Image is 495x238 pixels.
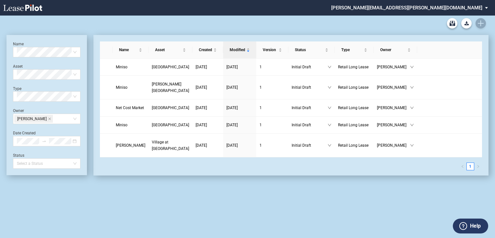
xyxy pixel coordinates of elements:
span: Initial Draft [292,142,328,149]
th: Status [288,41,335,59]
th: Created [192,41,223,59]
span: [PERSON_NAME] [377,64,410,70]
a: 1 [260,142,285,149]
span: down [410,123,414,127]
span: swap-right [42,139,46,143]
a: Retail Long Lease [338,84,370,91]
span: [PERSON_NAME] [17,115,47,122]
span: [DATE] [226,85,238,90]
span: close [48,117,51,120]
span: Asset [155,47,181,53]
span: [DATE] [226,143,238,148]
a: [PERSON_NAME][GEOGRAPHIC_DATA] [152,81,189,94]
span: down [410,65,414,69]
span: right [477,165,480,168]
label: Status [13,153,24,158]
span: down [328,106,332,110]
li: Next Page [474,163,482,170]
label: Date Created [13,131,36,135]
a: [GEOGRAPHIC_DATA] [152,105,189,111]
button: Download Blank Form [461,18,472,28]
span: Initial Draft [292,105,328,111]
span: Version [263,47,277,53]
th: Type [335,41,374,59]
span: Initial Draft [292,64,328,70]
a: Miniso [116,122,145,128]
md-menu: Download Blank Form List [459,18,474,28]
span: [PERSON_NAME] [377,122,410,128]
label: Name [13,42,24,46]
span: Retail Long Lease [338,65,368,69]
span: Regency Park Shopping Center [152,106,189,110]
a: Retail Long Lease [338,122,370,128]
a: [DATE] [196,64,220,70]
a: [DATE] [226,64,253,70]
label: Owner [13,108,24,113]
span: [DATE] [196,123,207,127]
span: to [42,139,46,143]
span: Name [119,47,138,53]
span: down [328,143,332,147]
span: [DATE] [226,106,238,110]
span: Miniso [116,65,127,69]
span: 1 [260,123,262,127]
a: 1 [467,163,474,170]
span: Miniso [116,123,127,127]
a: 1 [260,122,285,128]
span: Initial Draft [292,122,328,128]
a: [DATE] [196,84,220,91]
li: Previous Page [459,163,466,170]
a: Retail Long Lease [338,142,370,149]
span: left [461,165,464,168]
a: [PERSON_NAME] [116,142,145,149]
span: down [410,106,414,110]
span: 1 [260,65,262,69]
span: Modified [230,47,245,53]
span: down [328,123,332,127]
a: Village at [GEOGRAPHIC_DATA] [152,139,189,152]
label: Asset [13,64,23,69]
span: [PERSON_NAME] [377,105,410,111]
span: down [328,85,332,89]
span: Florence Square [152,82,189,93]
a: 1 [260,84,285,91]
a: [DATE] [226,122,253,128]
th: Modified [223,41,256,59]
a: Retail Long Lease [338,64,370,70]
button: right [474,163,482,170]
label: Type [13,86,21,91]
span: Village at Newtown [152,140,189,151]
span: Created [199,47,212,53]
a: [GEOGRAPHIC_DATA] [152,64,189,70]
span: [DATE] [226,65,238,69]
span: [PERSON_NAME] [377,84,410,91]
a: Miniso [116,84,145,91]
span: [DATE] [196,85,207,90]
span: [DATE] [196,106,207,110]
span: Initial Draft [292,84,328,91]
th: Owner [374,41,417,59]
span: down [410,143,414,147]
a: [DATE] [196,105,220,111]
a: 1 [260,64,285,70]
span: 1 [260,85,262,90]
span: Dalewood III Shopping Center [152,123,189,127]
span: down [328,65,332,69]
span: Retail Long Lease [338,143,368,148]
span: Miniso [116,85,127,90]
label: Help [470,222,481,230]
span: Type [341,47,363,53]
span: 1 [260,143,262,148]
span: [DATE] [226,123,238,127]
span: Western Hills Plaza [152,65,189,69]
a: [DATE] [196,122,220,128]
a: Archive [447,18,457,28]
span: [DATE] [196,143,207,148]
th: Name [113,41,149,59]
span: Owner [380,47,406,53]
a: [DATE] [226,84,253,91]
span: [DATE] [196,65,207,69]
span: down [410,85,414,89]
span: Patrick Bennison [14,115,53,123]
a: [DATE] [196,142,220,149]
